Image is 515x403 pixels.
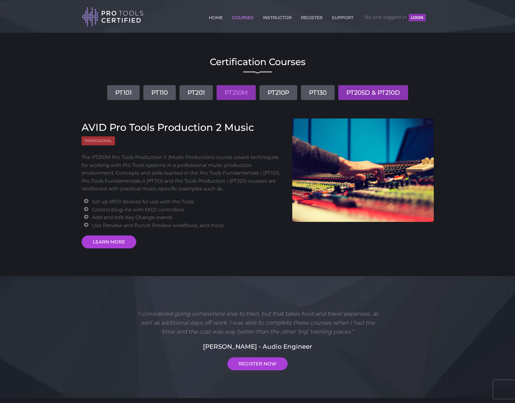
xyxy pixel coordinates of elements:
[82,153,283,193] p: The PT210M Pro Tools Production II (Music Production) course covers techniques for working with P...
[134,310,381,336] p: "I considered going somewhere else to train, but that takes food and travel expenses, as well as ...
[92,222,283,230] li: Use Preview and Punch Preview workflows, and more
[107,85,140,100] a: PT101
[301,85,335,100] a: PT130
[292,118,434,222] img: AVID Pro Tools Production 2 Course
[409,14,425,21] button: LOGIN
[179,85,213,100] a: PT201
[299,11,324,21] a: REGISTER
[364,8,425,27] span: No one logged in
[82,342,434,351] h5: [PERSON_NAME] - Audio Engineer
[243,71,272,74] img: decorative line
[143,85,176,100] a: PT110
[92,206,283,214] li: Control plug-ins with MIDI controllers
[82,7,144,27] img: Pro Tools Certified Logo
[82,122,283,133] h3: AVID Pro Tools Production 2 Music
[92,214,283,222] li: Add and edit Key Change events
[82,235,136,248] a: LEARN MORE
[261,11,293,21] a: INSTRUCTOR
[82,57,434,67] h2: Certification Courses
[207,11,224,21] a: HOME
[92,198,283,206] li: Set up MIDI devices for use with Pro Tools
[82,136,115,145] span: Professional
[227,357,288,370] a: REGISTER NOW
[338,85,408,100] a: PT205D & PT210D
[260,85,297,100] a: PT210P
[230,11,255,21] a: COURSES
[330,11,355,21] a: SUPPORT
[217,85,256,100] a: PT210M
